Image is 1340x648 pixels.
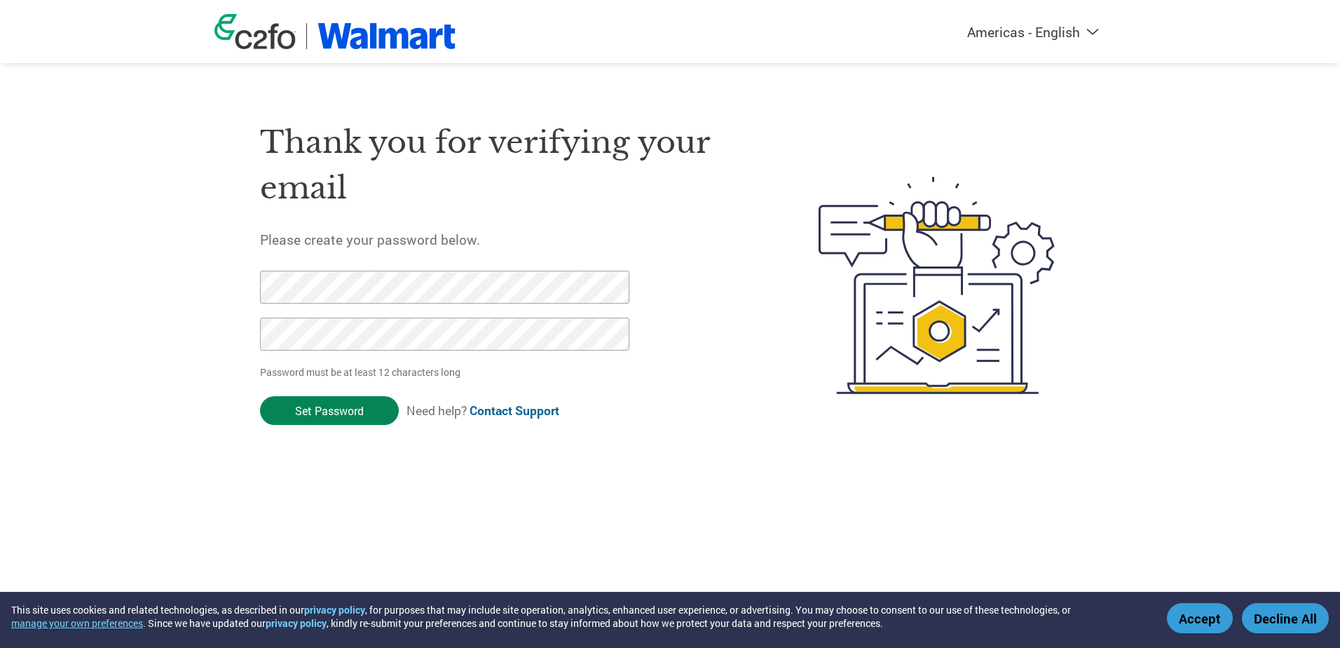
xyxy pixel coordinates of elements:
div: This site uses cookies and related technologies, as described in our , for purposes that may incl... [11,603,1147,630]
button: manage your own preferences [11,616,143,630]
p: Password must be at least 12 characters long [260,365,634,379]
a: privacy policy [266,616,327,630]
img: create-password [793,100,1081,471]
img: Walmart [317,23,456,49]
a: Contact Support [470,403,559,419]
h5: Please create your password below. [260,231,752,248]
h1: Thank you for verifying your email [260,120,752,210]
span: Need help? [406,403,559,419]
a: privacy policy [304,603,365,616]
img: c2fo logo [214,14,296,49]
input: Set Password [260,396,399,425]
button: Accept [1167,603,1233,633]
button: Decline All [1242,603,1329,633]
